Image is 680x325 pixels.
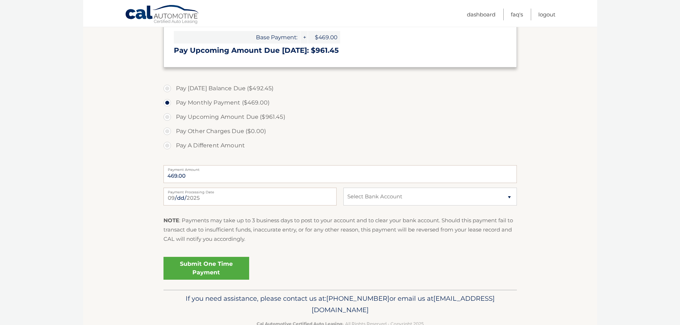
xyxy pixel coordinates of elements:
[312,294,495,314] span: [EMAIL_ADDRESS][DOMAIN_NAME]
[168,293,512,316] p: If you need assistance, please contact us at: or email us at
[163,257,249,280] a: Submit One Time Payment
[163,165,517,183] input: Payment Amount
[163,165,517,171] label: Payment Amount
[163,138,517,153] label: Pay A Different Amount
[163,110,517,124] label: Pay Upcoming Amount Due ($961.45)
[163,81,517,96] label: Pay [DATE] Balance Due ($492.45)
[467,9,495,20] a: Dashboard
[326,294,389,303] span: [PHONE_NUMBER]
[174,31,300,44] span: Base Payment:
[125,5,200,25] a: Cal Automotive
[301,31,308,44] span: +
[511,9,523,20] a: FAQ's
[163,217,179,224] strong: NOTE
[163,188,337,193] label: Payment Processing Date
[308,31,340,44] span: $469.00
[163,188,337,205] input: Payment Date
[163,216,517,244] p: : Payments may take up to 3 business days to post to your account and to clear your bank account....
[174,46,507,55] h3: Pay Upcoming Amount Due [DATE]: $961.45
[538,9,555,20] a: Logout
[163,124,517,138] label: Pay Other Charges Due ($0.00)
[163,96,517,110] label: Pay Monthly Payment ($469.00)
